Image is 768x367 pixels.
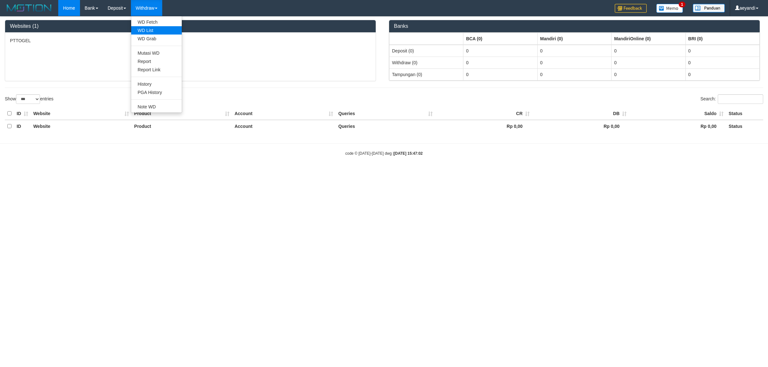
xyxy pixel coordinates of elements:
a: History [131,80,182,88]
th: Group: activate to sort column ascending [537,33,611,45]
th: Rp 0,00 [629,120,726,132]
th: Queries [336,107,435,120]
th: CR [435,107,532,120]
th: Group: activate to sort column ascending [389,33,463,45]
th: Website [31,120,132,132]
img: Feedback.jpg [615,4,647,13]
p: PTTOGEL [10,37,371,44]
a: Note WD [131,103,182,111]
th: DB [532,107,629,120]
td: 0 [685,45,759,57]
a: Report [131,57,182,66]
td: 0 [612,45,685,57]
td: 0 [537,68,611,80]
th: Rp 0,00 [435,120,532,132]
td: Withdraw (0) [389,57,463,68]
small: code © [DATE]-[DATE] dwg | [345,151,423,156]
th: Rp 0,00 [532,120,629,132]
th: Group: activate to sort column ascending [685,33,759,45]
h3: Banks [394,23,755,29]
td: 0 [612,57,685,68]
th: Account [232,120,336,132]
a: WD List [131,26,182,35]
img: MOTION_logo.png [5,3,53,13]
td: 0 [463,57,537,68]
td: Tampungan (0) [389,68,463,80]
th: Saldo [629,107,726,120]
td: 0 [537,45,611,57]
td: Deposit (0) [389,45,463,57]
a: Mutasi WD [131,49,182,57]
th: Product [132,120,232,132]
span: 1 [679,2,685,7]
th: Status [726,120,763,132]
th: Group: activate to sort column ascending [612,33,685,45]
th: Group: activate to sort column ascending [463,33,537,45]
img: panduan.png [693,4,725,12]
select: Showentries [16,94,40,104]
img: Button%20Memo.svg [656,4,683,13]
a: PGA History [131,88,182,97]
td: 0 [612,68,685,80]
th: Status [726,107,763,120]
label: Search: [700,94,763,104]
td: 0 [685,68,759,80]
a: WD Grab [131,35,182,43]
td: 0 [537,57,611,68]
a: WD Fetch [131,18,182,26]
input: Search: [718,94,763,104]
label: Show entries [5,94,53,104]
td: 0 [685,57,759,68]
td: 0 [463,45,537,57]
a: Report Link [131,66,182,74]
th: Website [31,107,132,120]
h3: Websites (1) [10,23,371,29]
td: 0 [463,68,537,80]
th: Queries [336,120,435,132]
th: Account [232,107,336,120]
strong: [DATE] 15:47:02 [394,151,423,156]
th: ID [14,120,31,132]
th: Product [132,107,232,120]
th: ID [14,107,31,120]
